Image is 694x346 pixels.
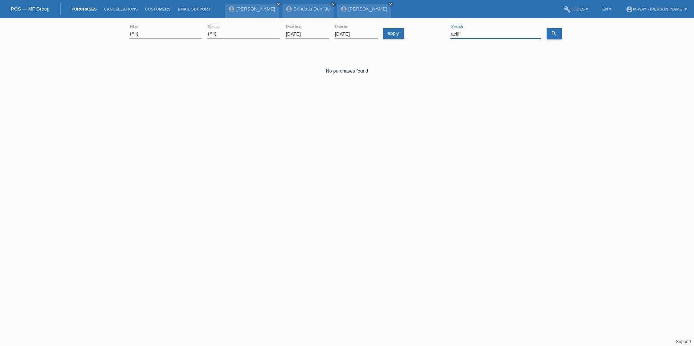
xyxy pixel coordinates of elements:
[276,2,281,7] a: close
[676,339,691,344] a: Support
[331,2,336,7] a: close
[277,3,280,6] i: close
[294,6,330,12] a: Brindusa Domide
[11,6,49,12] a: POS — MF Group
[547,28,562,39] a: search
[174,7,214,11] a: Email Support
[388,2,393,7] a: close
[236,6,275,12] a: [PERSON_NAME]
[564,6,571,13] i: build
[68,7,100,11] a: Purchases
[599,7,615,11] a: EN ▾
[142,7,174,11] a: Customers
[383,28,404,39] a: apply
[100,7,141,11] a: Cancellations
[348,6,387,12] a: [PERSON_NAME]
[551,30,557,36] i: search
[622,7,690,11] a: account_circlem-way - [PERSON_NAME] ▾
[560,7,592,11] a: buildTools ▾
[331,3,335,6] i: close
[389,3,392,6] i: close
[129,57,565,74] div: No purchases found
[626,6,633,13] i: account_circle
